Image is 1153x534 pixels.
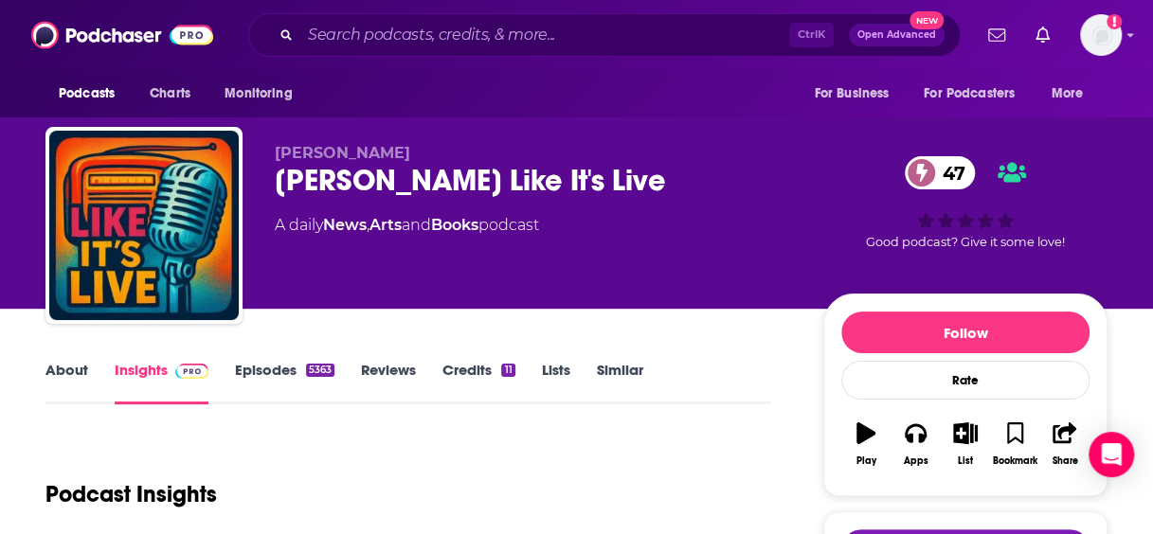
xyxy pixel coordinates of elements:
button: open menu [45,76,139,112]
button: open menu [1038,76,1108,112]
button: Share [1040,410,1090,478]
button: open menu [211,76,316,112]
div: 47Good podcast? Give it some love! [823,144,1108,261]
div: Open Intercom Messenger [1089,432,1134,477]
a: About [45,361,88,404]
button: Play [841,410,891,478]
button: Show profile menu [1080,14,1122,56]
a: Arts [369,216,402,234]
span: Ctrl K [789,23,834,47]
span: More [1052,80,1084,107]
a: Similar [597,361,643,404]
img: User Profile [1080,14,1122,56]
img: Podchaser Pro [175,364,208,379]
span: Logged in as PUPPublicity [1080,14,1122,56]
div: Bookmark [993,455,1037,467]
div: Rate [841,361,1090,400]
a: News [323,216,367,234]
div: Play [856,455,876,467]
a: Credits11 [442,361,514,404]
span: Open Advanced [857,30,936,40]
a: InsightsPodchaser Pro [115,361,208,404]
a: 47 [905,156,975,189]
button: open menu [801,76,912,112]
span: Podcasts [59,80,115,107]
div: 5363 [306,364,334,377]
span: For Business [814,80,889,107]
svg: Add a profile image [1107,14,1122,29]
input: Search podcasts, credits, & more... [300,20,789,50]
button: Apps [891,410,940,478]
span: and [402,216,431,234]
div: A daily podcast [275,214,539,237]
img: Arroe Collins Like It's Live [49,131,239,320]
a: Show notifications dropdown [981,19,1013,51]
h1: Podcast Insights [45,480,217,508]
a: Books [431,216,478,234]
span: For Podcasters [924,80,1015,107]
a: Episodes5363 [235,361,334,404]
a: Reviews [361,361,416,404]
button: Bookmark [990,410,1039,478]
span: Charts [150,80,190,107]
span: Monitoring [225,80,292,107]
span: [PERSON_NAME] [275,144,410,162]
div: Share [1052,455,1077,467]
span: 47 [924,156,975,189]
button: List [941,410,990,478]
span: Good podcast? Give it some love! [866,235,1065,249]
button: open menu [911,76,1042,112]
button: Open AdvancedNew [849,24,945,46]
a: Charts [137,76,202,112]
span: , [367,216,369,234]
div: 11 [501,364,514,377]
img: Podchaser - Follow, Share and Rate Podcasts [31,17,213,53]
div: List [958,455,973,467]
a: Show notifications dropdown [1028,19,1057,51]
a: Lists [542,361,570,404]
div: Search podcasts, credits, & more... [248,13,961,57]
div: Apps [904,455,928,467]
button: Follow [841,311,1090,353]
span: New [910,11,944,29]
